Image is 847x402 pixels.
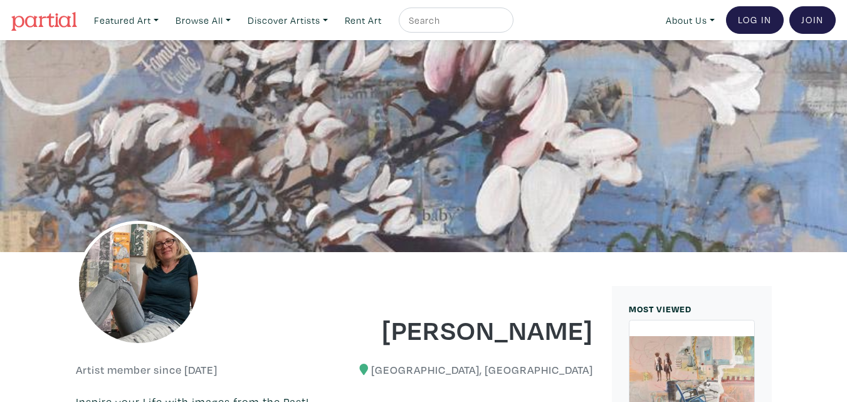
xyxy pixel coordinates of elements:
[408,13,502,28] input: Search
[344,363,593,377] h6: [GEOGRAPHIC_DATA], [GEOGRAPHIC_DATA]
[170,8,236,33] a: Browse All
[242,8,334,33] a: Discover Artists
[339,8,387,33] a: Rent Art
[88,8,164,33] a: Featured Art
[344,312,593,346] h1: [PERSON_NAME]
[789,6,836,34] a: Join
[660,8,720,33] a: About Us
[726,6,784,34] a: Log In
[76,221,201,346] img: phpThumb.php
[76,363,218,377] h6: Artist member since [DATE]
[629,303,692,315] small: MOST VIEWED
